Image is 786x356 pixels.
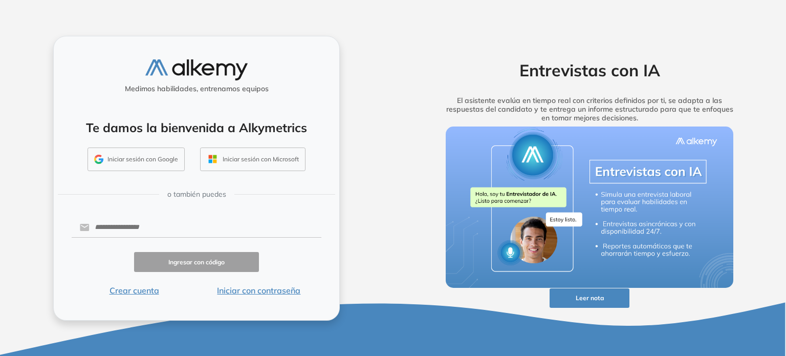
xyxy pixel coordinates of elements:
button: Iniciar sesión con Microsoft [200,148,305,171]
img: GMAIL_ICON [94,155,103,164]
span: o también puedes [167,189,226,200]
button: Ingresar con código [134,252,259,272]
button: Crear cuenta [72,284,196,297]
h4: Te damos la bienvenida a Alkymetrics [67,120,326,135]
button: Iniciar con contraseña [196,284,321,297]
button: Iniciar sesión con Google [88,148,185,171]
h5: El asistente evalúa en tiempo real con criterios definidos por ti, se adapta a las respuestas del... [430,96,749,122]
img: logo-alkemy [145,59,248,80]
button: Leer nota [550,288,629,308]
iframe: Chat Widget [602,238,786,356]
div: Widget de chat [602,238,786,356]
h2: Entrevistas con IA [430,60,749,80]
img: OUTLOOK_ICON [207,153,219,165]
h5: Medimos habilidades, entrenamos equipos [58,85,335,93]
img: img-more-info [446,127,733,288]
